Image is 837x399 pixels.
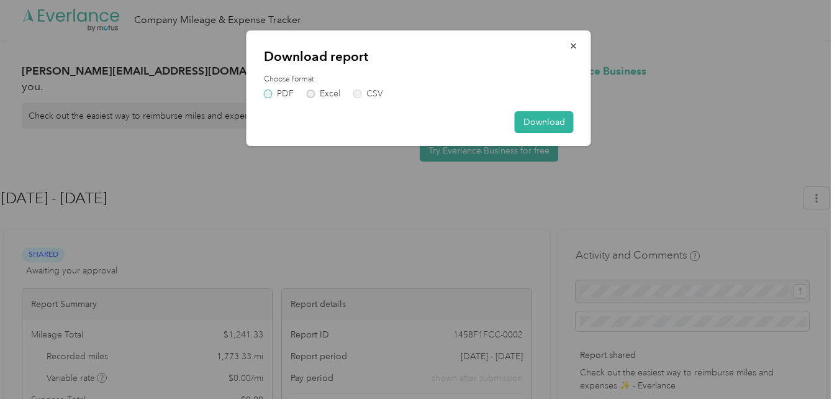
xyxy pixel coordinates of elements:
button: Download [515,111,574,133]
label: Excel [307,89,340,98]
label: PDF [264,89,294,98]
label: CSV [353,89,383,98]
p: Download report [264,48,574,65]
label: Choose format [264,74,574,85]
